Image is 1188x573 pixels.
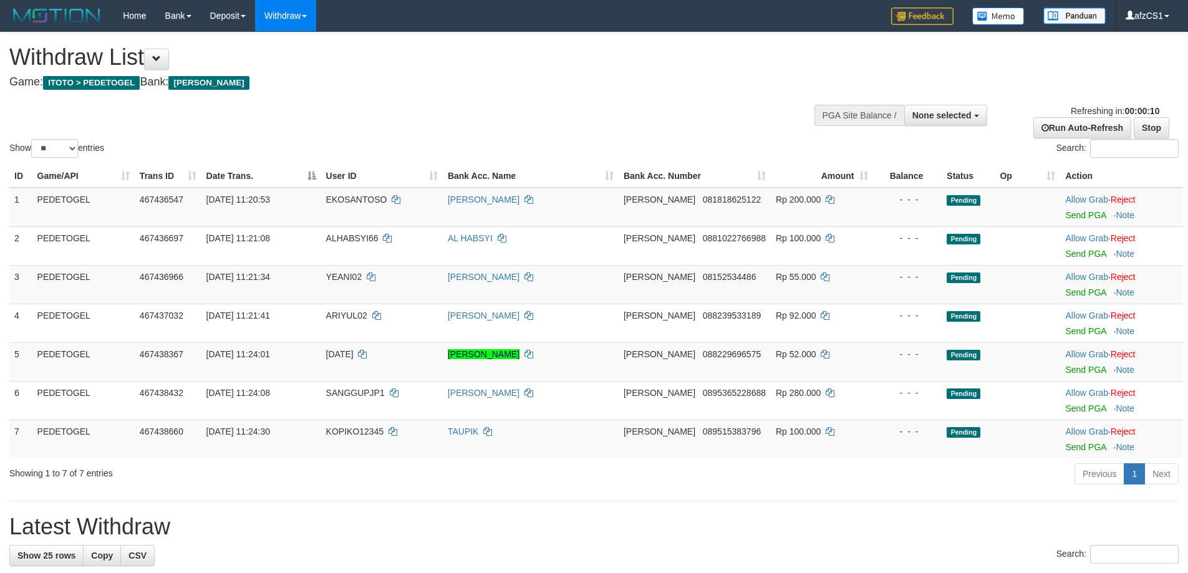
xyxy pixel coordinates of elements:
a: [PERSON_NAME] [448,349,519,359]
span: KOPIKO12345 [326,426,384,436]
span: ITOTO > PEDETOGEL [43,76,140,90]
span: [DATE] 11:21:34 [206,272,270,282]
a: Reject [1111,388,1136,398]
span: · [1065,233,1110,243]
a: Reject [1111,426,1136,436]
td: 6 [9,381,32,420]
span: · [1065,272,1110,282]
td: PEDETOGEL [32,420,135,458]
a: Note [1116,365,1134,375]
a: Send PGA [1065,442,1106,452]
th: User ID: activate to sort column ascending [321,165,443,188]
span: Copy [91,551,113,561]
span: Pending [947,350,980,360]
span: [PERSON_NAME] [624,233,695,243]
span: YEANI02 [326,272,362,282]
td: PEDETOGEL [32,342,135,381]
td: PEDETOGEL [32,226,135,265]
td: 2 [9,226,32,265]
span: [DATE] [326,349,354,359]
div: - - - [878,271,937,283]
img: Feedback.jpg [891,7,954,25]
td: · [1060,304,1183,342]
img: Button%20Memo.svg [972,7,1025,25]
td: PEDETOGEL [32,381,135,420]
label: Show entries [9,139,104,158]
th: Trans ID: activate to sort column ascending [135,165,201,188]
td: · [1060,342,1183,381]
td: · [1060,381,1183,420]
td: · [1060,226,1183,265]
a: 1 [1124,463,1145,484]
span: SANGGUPJP1 [326,388,385,398]
a: TAUPIK [448,426,479,436]
td: · [1060,188,1183,227]
a: Show 25 rows [9,545,84,566]
span: Copy 08152534486 to clipboard [703,272,756,282]
span: Copy 0895365228688 to clipboard [703,388,766,398]
th: Date Trans.: activate to sort column descending [201,165,321,188]
th: ID [9,165,32,188]
span: 467438367 [140,349,183,359]
span: · [1065,311,1110,320]
a: Allow Grab [1065,195,1108,205]
div: - - - [878,387,937,399]
th: Balance [873,165,942,188]
th: Bank Acc. Name: activate to sort column ascending [443,165,619,188]
span: Copy 088229696575 to clipboard [703,349,761,359]
select: Showentries [31,139,78,158]
th: Action [1060,165,1183,188]
td: 7 [9,420,32,458]
td: 1 [9,188,32,227]
a: AL HABSYI [448,233,493,243]
span: CSV [128,551,147,561]
span: 467438660 [140,426,183,436]
a: Note [1116,442,1134,452]
span: [PERSON_NAME] [624,195,695,205]
span: Rp 100.000 [776,233,821,243]
button: None selected [904,105,987,126]
span: 467438432 [140,388,183,398]
th: Bank Acc. Number: activate to sort column ascending [619,165,771,188]
span: EKOSANTOSO [326,195,387,205]
a: Run Auto-Refresh [1033,117,1131,138]
span: Rp 52.000 [776,349,816,359]
a: Note [1116,403,1134,413]
a: CSV [120,545,155,566]
a: Previous [1075,463,1124,484]
span: · [1065,349,1110,359]
input: Search: [1090,139,1179,158]
span: · [1065,426,1110,436]
a: Reject [1111,195,1136,205]
div: PGA Site Balance / [814,105,904,126]
span: · [1065,388,1110,398]
a: Stop [1134,117,1169,138]
a: Send PGA [1065,403,1106,413]
a: Allow Grab [1065,272,1108,282]
a: Allow Grab [1065,233,1108,243]
a: [PERSON_NAME] [448,272,519,282]
td: · [1060,265,1183,304]
span: [DATE] 11:21:08 [206,233,270,243]
span: Rp 280.000 [776,388,821,398]
a: Allow Grab [1065,426,1108,436]
a: Reject [1111,233,1136,243]
a: Note [1116,326,1134,336]
td: PEDETOGEL [32,304,135,342]
label: Search: [1056,139,1179,158]
td: 5 [9,342,32,381]
a: [PERSON_NAME] [448,311,519,320]
span: [DATE] 11:20:53 [206,195,270,205]
td: 3 [9,265,32,304]
a: Note [1116,210,1134,220]
span: [PERSON_NAME] [624,388,695,398]
a: Note [1116,287,1134,297]
span: ALHABSYI66 [326,233,379,243]
th: Status [942,165,995,188]
div: - - - [878,232,937,244]
span: Pending [947,311,980,322]
h4: Game: Bank: [9,76,780,89]
label: Search: [1056,545,1179,564]
a: Allow Grab [1065,311,1108,320]
div: - - - [878,348,937,360]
